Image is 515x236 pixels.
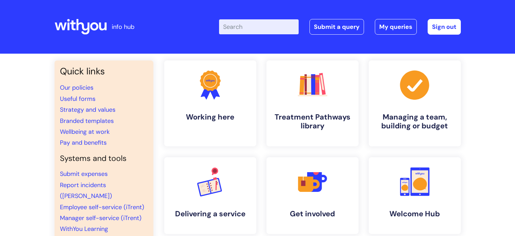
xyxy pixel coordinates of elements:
a: Manager self-service (iTrent) [60,214,142,222]
a: WithYou Learning [60,225,108,233]
a: Sign out [428,19,461,35]
a: Get involved [266,157,359,234]
a: Our policies [60,84,93,92]
p: info hub [112,21,134,32]
h4: Treatment Pathways library [272,113,353,131]
a: Strategy and values [60,106,115,114]
h4: Delivering a service [170,210,251,218]
a: Managing a team, building or budget [369,60,461,146]
h4: Get involved [272,210,353,218]
a: Wellbeing at work [60,128,110,136]
h4: Systems and tools [60,154,148,163]
a: Useful forms [60,95,95,103]
a: Report incidents ([PERSON_NAME]) [60,181,112,200]
a: Submit expenses [60,170,108,178]
a: Branded templates [60,117,114,125]
h4: Working here [170,113,251,122]
a: Pay and benefits [60,139,107,147]
a: Employee self-service (iTrent) [60,203,144,211]
a: Welcome Hub [369,157,461,234]
a: Working here [164,60,256,146]
a: My queries [375,19,417,35]
input: Search [219,19,299,34]
h4: Managing a team, building or budget [374,113,455,131]
div: | - [219,19,461,35]
a: Submit a query [309,19,364,35]
a: Treatment Pathways library [266,60,359,146]
a: Delivering a service [164,157,256,234]
h3: Quick links [60,66,148,77]
h4: Welcome Hub [374,210,455,218]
